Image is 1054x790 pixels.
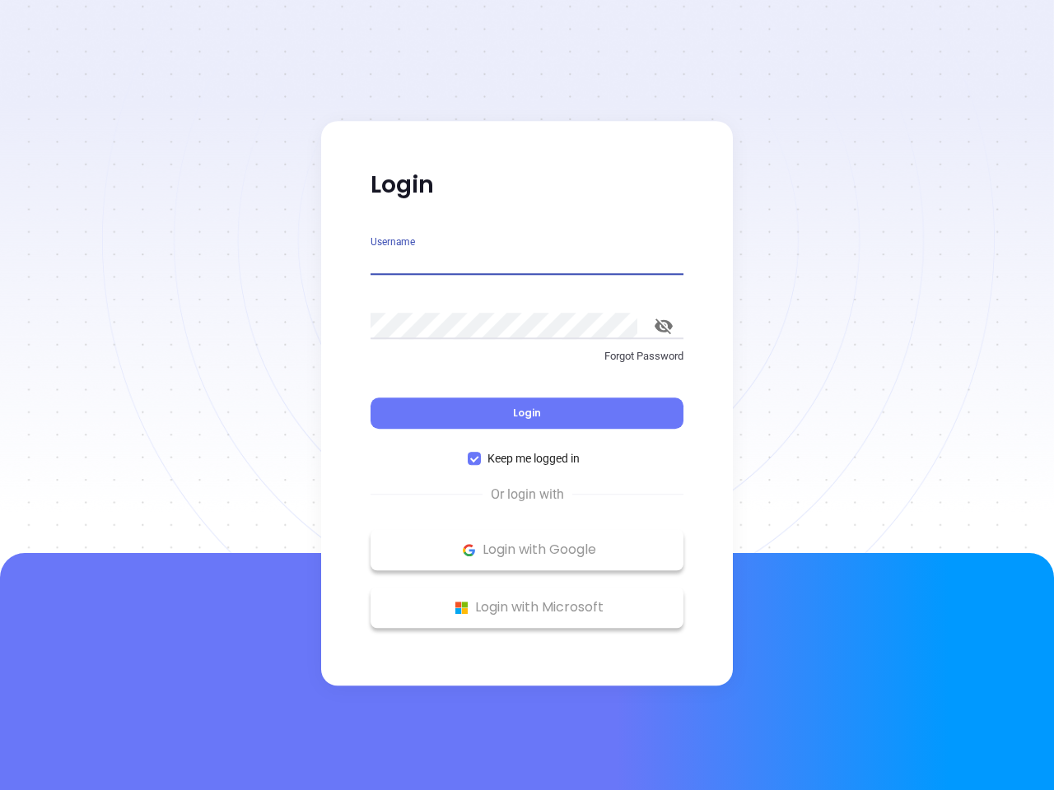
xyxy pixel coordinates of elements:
[371,237,415,247] label: Username
[371,397,683,429] button: Login
[371,170,683,200] p: Login
[371,348,683,378] a: Forgot Password
[379,595,675,620] p: Login with Microsoft
[483,485,572,504] span: Or login with
[513,406,541,420] span: Login
[371,529,683,570] button: Google Logo Login with Google
[481,449,586,467] span: Keep me logged in
[379,537,675,562] p: Login with Google
[451,597,472,618] img: Microsoft Logo
[459,540,479,560] img: Google Logo
[644,306,683,346] button: toggle password visibility
[371,348,683,365] p: Forgot Password
[371,587,683,628] button: Microsoft Logo Login with Microsoft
